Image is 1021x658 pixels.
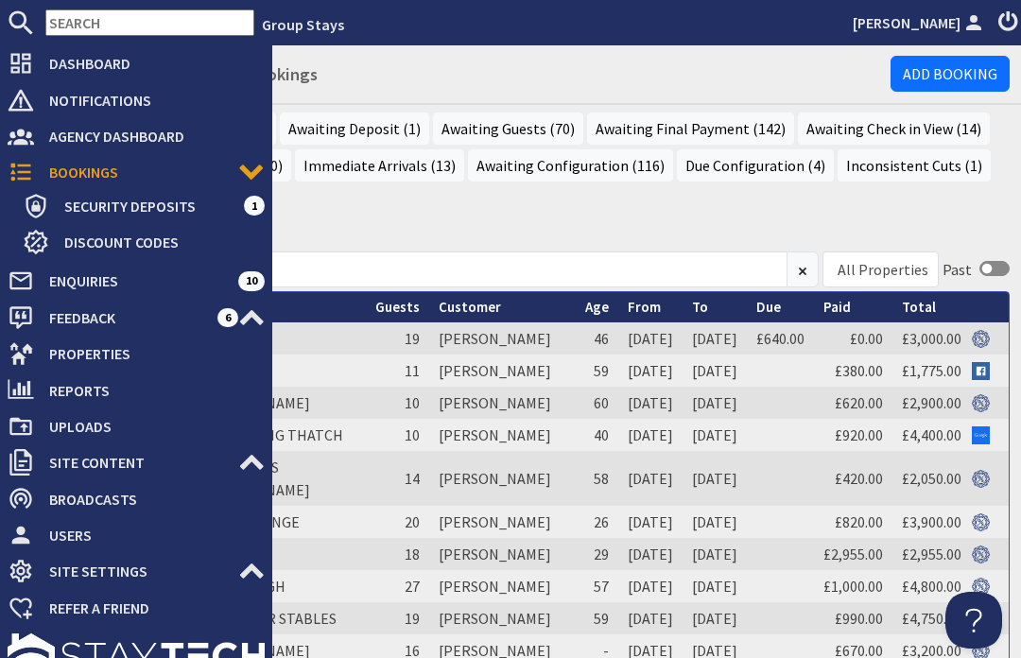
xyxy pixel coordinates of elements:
a: £4,750.00 [902,609,961,628]
span: Reports [34,375,265,406]
div: All Properties [838,258,928,281]
td: [DATE] [683,570,747,602]
a: £4,800.00 [902,577,961,596]
td: 60 [576,387,618,419]
td: [DATE] [618,506,683,538]
a: Customer [439,298,501,316]
span: Dashboard [34,48,265,78]
span: Properties [34,338,265,369]
a: £4,400.00 [902,425,961,444]
input: SEARCH [45,9,254,36]
a: Total [902,298,936,316]
span: Site Settings [34,556,238,586]
span: 19 [405,609,420,628]
td: [DATE] [618,602,683,634]
a: Guests [375,298,420,316]
td: [PERSON_NAME] [429,355,576,387]
span: Refer a Friend [34,593,265,623]
a: £640.00 [756,329,805,348]
a: £2,050.00 [902,469,961,488]
a: Awaiting Final Payment (142) [587,113,794,145]
td: [DATE] [683,419,747,451]
a: Enquiries 10 [8,266,265,296]
td: [DATE] [618,322,683,355]
a: Refer a Friend [8,593,265,623]
span: 27 [405,577,420,596]
span: Discount Codes [49,227,265,257]
th: Due [747,292,814,323]
a: Notifications [8,85,265,115]
a: Inconsistent Cuts (1) [838,149,991,182]
a: £1,775.00 [902,361,961,380]
a: [PERSON_NAME] [853,11,987,34]
td: 58 [576,451,618,506]
td: [DATE] [683,506,747,538]
span: 1 [244,196,265,215]
td: [DATE] [683,451,747,506]
span: Site Content [34,447,238,477]
a: Feedback 6 [8,303,265,333]
span: 20 [405,512,420,531]
a: Users [8,520,265,550]
a: Paid [823,298,851,316]
a: Broadcasts [8,484,265,514]
a: To [692,298,708,316]
td: [DATE] [618,355,683,387]
td: [PERSON_NAME] [429,387,576,419]
td: [PERSON_NAME] [429,419,576,451]
span: 11 [405,361,420,380]
span: 10 [238,271,265,290]
span: Broadcasts [34,484,265,514]
a: £620.00 [835,393,883,412]
a: Bookings [8,157,265,187]
a: £920.00 [835,425,883,444]
span: 10 [405,393,420,412]
span: 10 [405,425,420,444]
td: [DATE] [618,451,683,506]
span: Notifications [34,85,265,115]
span: Users [34,520,265,550]
a: Age [585,298,609,316]
a: £2,955.00 [823,545,883,563]
a: Uploads [8,411,265,442]
a: Site Settings [8,556,265,586]
a: Properties [8,338,265,369]
img: Referer: Group Stays [972,470,990,488]
td: [DATE] [683,538,747,570]
td: [PERSON_NAME] [429,451,576,506]
a: £820.00 [835,512,883,531]
img: Referer: Group Stays [972,513,990,531]
img: Referer: Group Stays [972,394,990,412]
input: Search... [57,251,787,287]
a: £1,000.00 [823,577,883,596]
iframe: Toggle Customer Support [945,592,1002,649]
span: Agency Dashboard [34,121,265,151]
a: Site Content [8,447,265,477]
a: £990.00 [835,609,883,628]
a: Discount Codes [23,227,265,257]
a: Security Deposits 1 [23,191,265,221]
td: [PERSON_NAME] [429,538,576,570]
td: 57 [576,570,618,602]
a: £0.00 [850,329,883,348]
span: 6 [217,308,238,327]
td: 26 [576,506,618,538]
span: 14 [405,469,420,488]
td: [DATE] [683,602,747,634]
a: Awaiting Configuration (116) [468,149,673,182]
a: Add Booking [891,56,1010,92]
a: £2,955.00 [902,545,961,563]
span: Enquiries [34,266,238,296]
span: Feedback [34,303,217,333]
td: [DATE] [618,419,683,451]
td: 40 [576,419,618,451]
td: [DATE] [683,355,747,387]
td: [DATE] [618,387,683,419]
a: Due Configuration (4) [677,149,834,182]
a: £380.00 [835,361,883,380]
a: £3,900.00 [902,512,961,531]
td: 59 [576,355,618,387]
a: Agency Dashboard [8,121,265,151]
span: 19 [405,329,420,348]
a: From [628,298,661,316]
